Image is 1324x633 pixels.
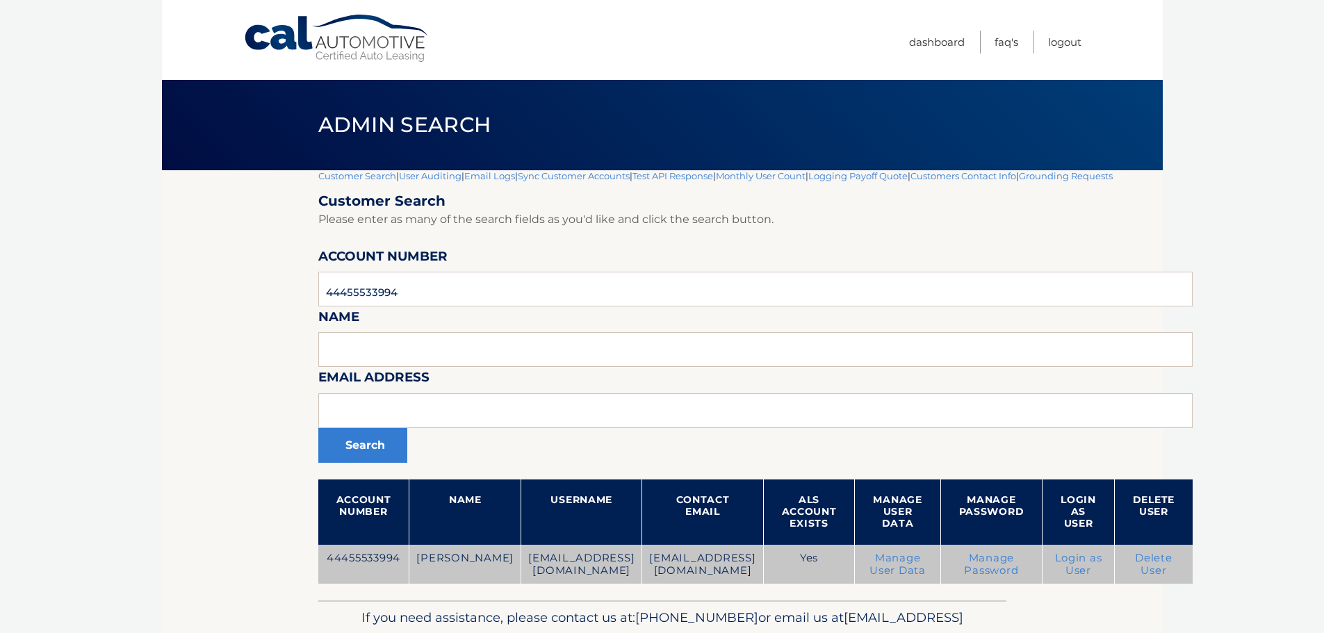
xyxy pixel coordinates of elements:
[409,545,521,584] td: [PERSON_NAME]
[318,210,1193,229] p: Please enter as many of the search fields as you'd like and click the search button.
[318,246,448,272] label: Account Number
[635,609,758,625] span: [PHONE_NUMBER]
[1055,552,1102,577] a: Login as User
[869,552,926,577] a: Manage User Data
[318,367,430,393] label: Email Address
[808,170,908,181] a: Logging Payoff Quote
[909,31,965,54] a: Dashboard
[318,479,409,545] th: Account Number
[910,170,1016,181] a: Customers Contact Info
[318,170,1193,600] div: | | | | | | | |
[521,545,642,584] td: [EMAIL_ADDRESS][DOMAIN_NAME]
[1114,479,1193,545] th: Delete User
[1043,479,1115,545] th: Login as User
[318,192,1193,210] h2: Customer Search
[1019,170,1113,181] a: Grounding Requests
[1135,552,1172,577] a: Delete User
[518,170,630,181] a: Sync Customer Accounts
[716,170,806,181] a: Monthly User Count
[855,479,940,545] th: Manage User Data
[964,552,1018,577] a: Manage Password
[318,428,407,463] button: Search
[399,170,461,181] a: User Auditing
[318,545,409,584] td: 44455533994
[940,479,1043,545] th: Manage Password
[521,479,642,545] th: Username
[763,479,855,545] th: ALS Account Exists
[642,545,763,584] td: [EMAIL_ADDRESS][DOMAIN_NAME]
[642,479,763,545] th: Contact Email
[1048,31,1081,54] a: Logout
[318,306,359,332] label: Name
[632,170,713,181] a: Test API Response
[318,112,491,138] span: Admin Search
[318,170,396,181] a: Customer Search
[995,31,1018,54] a: FAQ's
[409,479,521,545] th: Name
[763,545,855,584] td: Yes
[464,170,515,181] a: Email Logs
[243,14,431,63] a: Cal Automotive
